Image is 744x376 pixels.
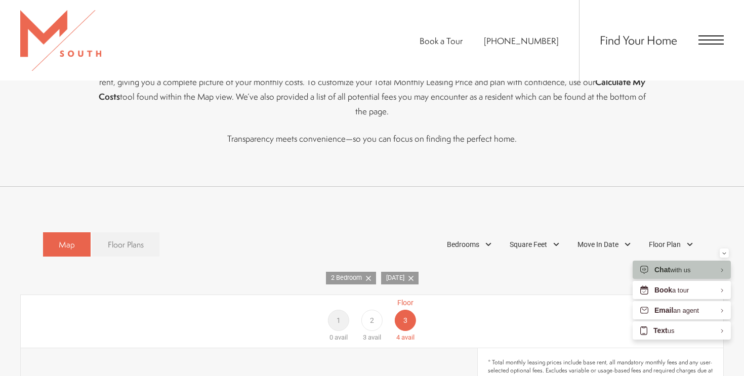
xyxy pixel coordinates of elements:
[649,239,681,250] span: Floor Plan
[386,273,408,283] span: [DATE]
[329,333,333,341] span: 0
[335,333,348,341] span: avail
[99,76,645,102] strong: Calculate My Costs
[59,239,75,250] span: Map
[381,272,419,284] a: [DATE]
[322,298,355,343] a: Floor 1
[355,298,389,343] a: Floor 2
[94,60,650,118] p: Planning your budget is essential, and we’re here to make it simpler. Our Total Monthly Leasing P...
[484,35,559,47] a: Call Us at 813-570-8014
[331,273,366,283] span: 2 Bedroom
[326,272,376,284] a: 2 Bedroom
[370,315,374,326] span: 2
[447,239,479,250] span: Bedrooms
[108,239,144,250] span: Floor Plans
[363,333,366,341] span: 3
[484,35,559,47] span: [PHONE_NUMBER]
[510,239,547,250] span: Square Feet
[368,333,381,341] span: avail
[600,32,677,48] a: Find Your Home
[420,35,463,47] a: Book a Tour
[698,35,724,45] button: Open Menu
[20,10,101,71] img: MSouth
[577,239,618,250] span: Move In Date
[94,131,650,146] p: Transparency meets convenience—so you can focus on finding the perfect home.
[337,315,341,326] span: 1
